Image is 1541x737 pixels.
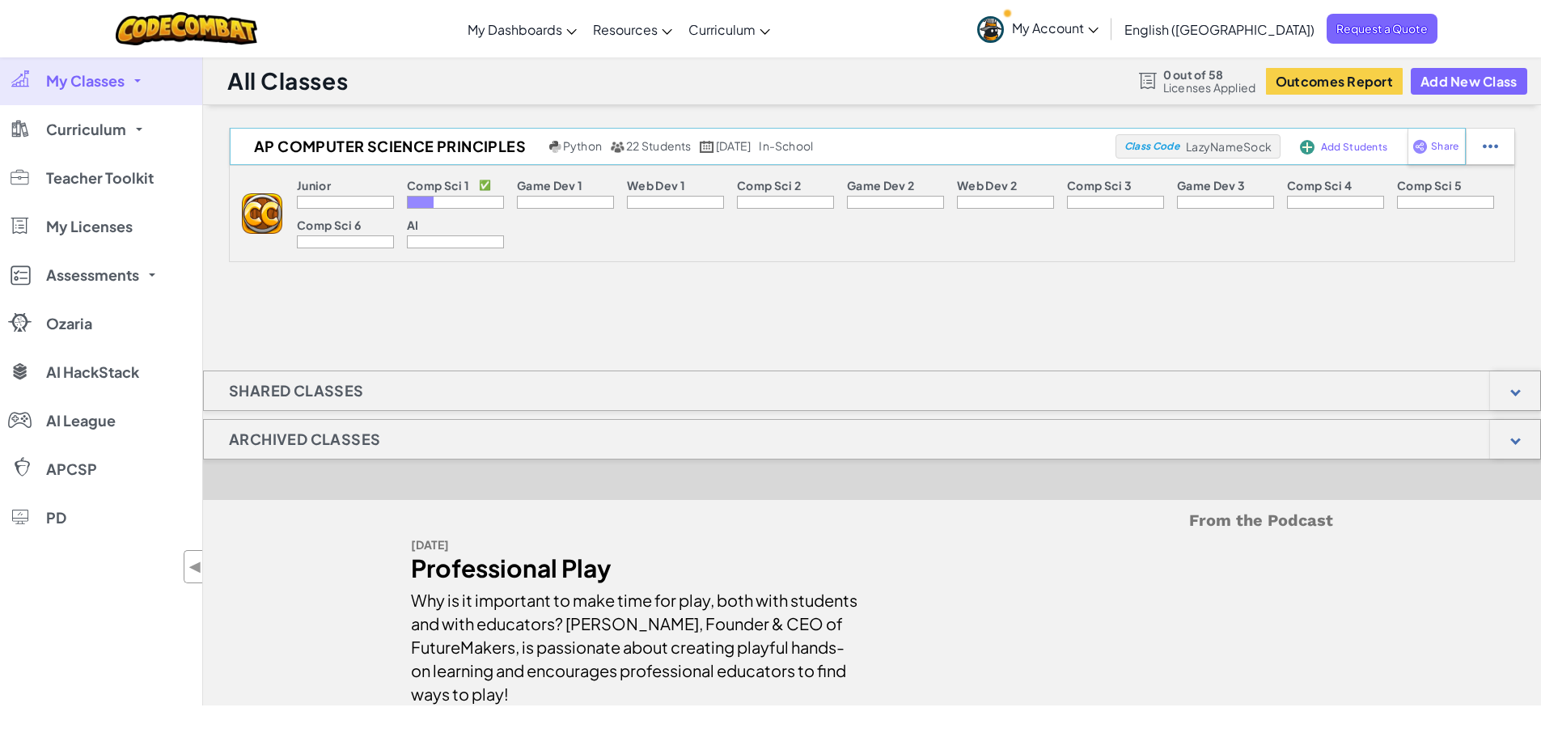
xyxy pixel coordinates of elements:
button: Outcomes Report [1266,68,1403,95]
p: Game Dev 2 [847,179,914,192]
div: Professional Play [411,557,860,580]
p: AI [407,218,419,231]
img: CodeCombat logo [116,12,257,45]
h1: Archived Classes [204,419,405,460]
span: Curriculum [688,21,756,38]
a: My Account [969,3,1107,54]
span: AI League [46,413,116,428]
span: Add Students [1321,142,1387,152]
div: Why is it important to make time for play, both with students and with educators? [PERSON_NAME], ... [411,580,860,705]
img: IconShare_Purple.svg [1412,139,1428,154]
span: Curriculum [46,122,126,137]
span: My Classes [46,74,125,88]
button: Add New Class [1411,68,1527,95]
span: AI HackStack [46,365,139,379]
a: Curriculum [680,7,778,51]
span: Share [1431,142,1458,151]
img: calendar.svg [700,141,714,153]
img: MultipleUsers.png [610,141,624,153]
div: [DATE] [411,533,860,557]
span: Assessments [46,268,139,282]
p: Comp Sci 2 [737,179,801,192]
span: Licenses Applied [1163,81,1256,94]
p: Comp Sci 4 [1287,179,1352,192]
p: Junior [297,179,331,192]
span: Resources [593,21,658,38]
p: Game Dev 1 [517,179,582,192]
h2: AP Computer Science Principles [230,134,545,159]
img: logo [242,193,282,234]
div: in-school [759,139,813,154]
img: avatar [977,16,1004,43]
p: Comp Sci 3 [1067,179,1132,192]
span: 22 Students [626,138,692,153]
h1: Shared Classes [204,371,389,411]
span: [DATE] [716,138,751,153]
p: Comp Sci 5 [1397,179,1462,192]
img: IconStudentEllipsis.svg [1483,139,1498,154]
span: English ([GEOGRAPHIC_DATA]) [1124,21,1315,38]
h5: From the Podcast [411,508,1333,533]
span: Teacher Toolkit [46,171,154,185]
p: Web Dev 2 [957,179,1017,192]
span: Ozaria [46,316,92,331]
p: ✅ [479,179,491,192]
p: Comp Sci 1 [407,179,469,192]
span: Python [563,138,602,153]
a: Request a Quote [1327,14,1437,44]
a: English ([GEOGRAPHIC_DATA]) [1116,7,1323,51]
span: My Dashboards [468,21,562,38]
span: Class Code [1124,142,1179,151]
h1: All Classes [227,66,348,96]
span: LazyNameSock [1186,139,1272,154]
span: 0 out of 58 [1163,68,1256,81]
p: Game Dev 3 [1177,179,1245,192]
p: Web Dev 1 [627,179,685,192]
span: My Account [1012,19,1099,36]
p: Comp Sci 6 [297,218,361,231]
a: My Dashboards [459,7,585,51]
span: My Licenses [46,219,133,234]
span: ◀ [188,555,202,578]
img: python.png [549,141,561,153]
a: Resources [585,7,680,51]
a: AP Computer Science Principles Python 22 Students [DATE] in-school [230,134,1116,159]
img: IconAddStudents.svg [1300,140,1315,155]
